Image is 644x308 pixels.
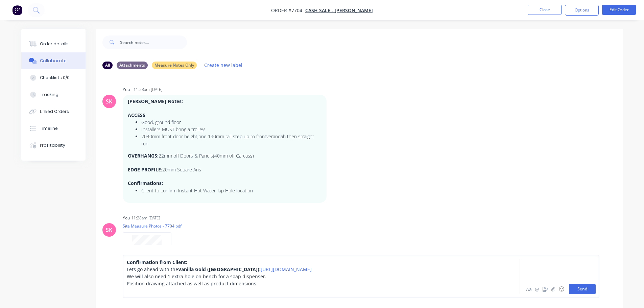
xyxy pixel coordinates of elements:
div: Attachments [117,62,148,69]
div: Collaborate [40,58,67,64]
button: Send [569,284,596,294]
div: You [123,87,130,93]
button: @ [533,285,541,293]
span: We will also need 1 extra hole on bench for a soap dispenser. [127,273,266,280]
div: - 11:23am [DATE] [131,87,163,93]
p: 22mm off Doors & Panels(40mm off Carcass) 20mm Square Aris [128,152,321,187]
span: Position drawing attached as well as product dimensions. [127,280,258,287]
a: Cash Sale - [PERSON_NAME] [305,7,373,14]
span: Order #7704 - [271,7,305,14]
div: SK [106,226,112,234]
strong: [PERSON_NAME] Notes: [128,98,183,104]
button: Options [565,5,599,16]
button: Tracking [21,86,86,103]
button: ☺ [557,285,566,293]
button: Order details [21,35,86,52]
button: Create new label [201,61,246,70]
div: Tracking [40,92,58,98]
li: 2040mm front door height,one 190mm tall step up to frontverandah then straight run [141,133,321,147]
p: Site Measure Photos - 7704.pdf [123,223,182,229]
div: Timeline [40,125,58,132]
div: Measure Notes Only [152,62,197,69]
div: You [123,215,130,221]
strong: Confirmations: [128,180,163,186]
button: Timeline [21,120,86,137]
strong: ACCESS [128,112,145,118]
strong: EDGE PROFILE: [128,166,162,173]
button: Edit Order [602,5,636,15]
button: Collaborate [21,52,86,69]
img: Factory [12,5,22,15]
li: Installers MUST bring a trolley! [141,126,321,133]
div: All [102,62,113,69]
p: : [128,112,321,119]
li: Good, ground floor [141,119,321,126]
strong: OVERHANGS: [128,152,159,159]
input: Search notes... [120,35,187,49]
span: Confirmation from Client: [127,259,187,265]
div: Profitability [40,142,65,148]
li: Client to confirm Instant Hot Water Tap Hole location [141,187,321,194]
button: Linked Orders [21,103,86,120]
div: Linked Orders [40,109,69,115]
div: Checklists 0/0 [40,75,70,81]
div: Order details [40,41,69,47]
button: Close [528,5,562,15]
div: 11:28am [DATE] [131,215,160,221]
span: Lets go ahead with the [127,266,178,273]
button: Profitability [21,137,86,154]
span: Vanilla Gold ([GEOGRAPHIC_DATA]): [178,266,261,273]
button: Checklists 0/0 [21,69,86,86]
button: Aa [525,285,533,293]
div: SK [106,97,112,105]
span: [URL][DOMAIN_NAME] [261,266,312,273]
